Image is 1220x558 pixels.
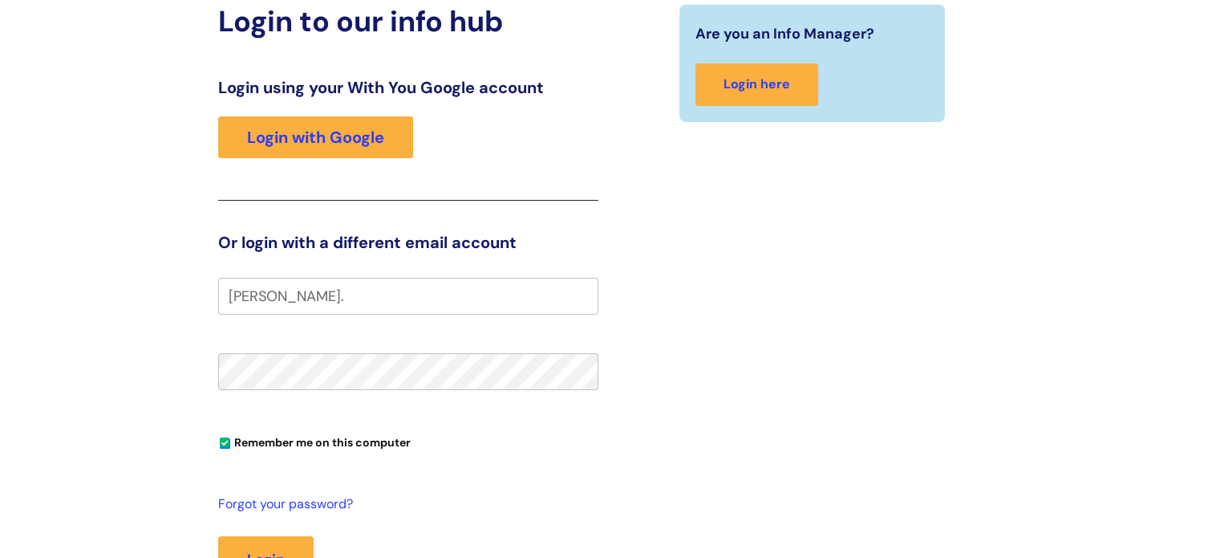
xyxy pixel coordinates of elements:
span: Are you an Info Manager? [695,21,874,47]
h3: Or login with a different email account [218,233,598,252]
a: Login here [695,63,818,106]
input: Remember me on this computer [220,438,230,449]
input: Your e-mail address [218,278,598,315]
a: Forgot your password? [218,493,590,516]
div: You can uncheck this option if you're logging in from a shared device [218,429,598,454]
h2: Login to our info hub [218,4,598,39]
h3: Login using your With You Google account [218,78,598,97]
a: Login with Google [218,116,413,158]
label: Remember me on this computer [218,432,411,450]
